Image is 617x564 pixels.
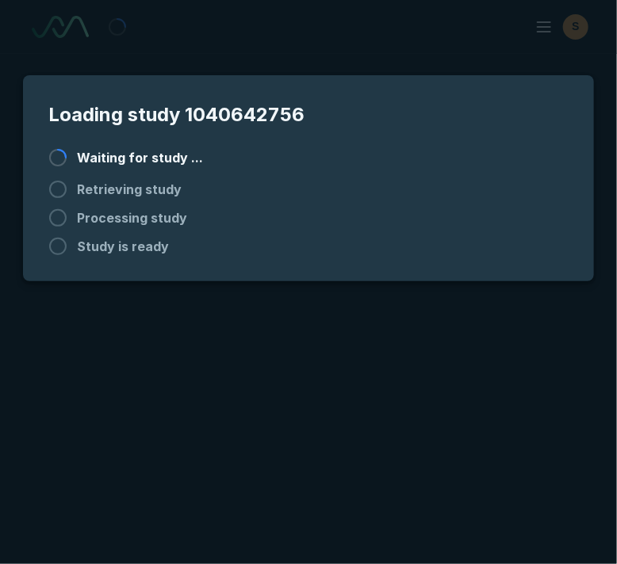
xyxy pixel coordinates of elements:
span: Study is ready [77,237,169,256]
span: Retrieving study [77,180,182,199]
span: Processing study [77,208,187,227]
span: Waiting for study ... [77,148,203,167]
div: modal [23,75,594,281]
span: Loading study 1040642756 [48,101,569,129]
